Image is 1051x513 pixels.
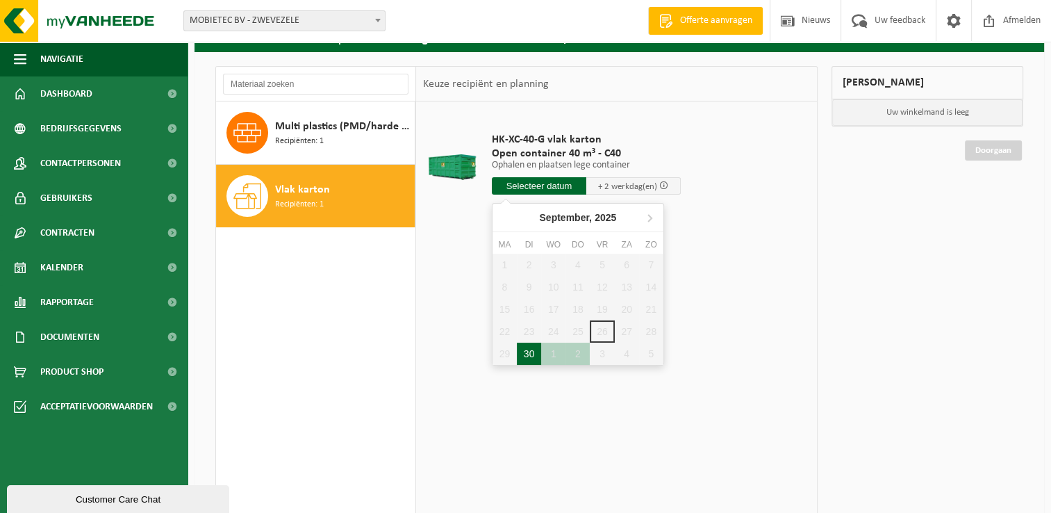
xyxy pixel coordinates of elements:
[831,66,1023,99] div: [PERSON_NAME]
[595,213,616,222] i: 2025
[648,7,763,35] a: Offerte aanvragen
[40,389,153,424] span: Acceptatievoorwaarden
[40,215,94,250] span: Contracten
[216,165,415,227] button: Vlak karton Recipiënten: 1
[40,146,121,181] span: Contactpersonen
[40,42,83,76] span: Navigatie
[517,238,541,252] div: di
[492,147,681,161] span: Open container 40 m³ - C40
[40,111,122,146] span: Bedrijfsgegevens
[275,118,411,135] span: Multi plastics (PMD/harde kunststoffen/spanbanden/EPS/folie naturel/folie gemengd)
[832,99,1023,126] p: Uw winkelmand is leeg
[275,181,330,198] span: Vlak karton
[40,285,94,320] span: Rapportage
[40,181,92,215] span: Gebruikers
[184,11,385,31] span: MOBIETEC BV - ZWEVEZELE
[541,343,565,365] div: 1
[677,14,756,28] span: Offerte aanvragen
[598,182,657,191] span: + 2 werkdag(en)
[40,320,99,355] span: Documenten
[40,355,104,389] span: Product Shop
[965,140,1022,161] a: Doorgaan
[275,135,324,148] span: Recipiënten: 1
[493,238,517,252] div: ma
[216,101,415,165] button: Multi plastics (PMD/harde kunststoffen/spanbanden/EPS/folie naturel/folie gemengd) Recipiënten: 1
[40,76,92,111] span: Dashboard
[615,238,639,252] div: za
[639,238,663,252] div: zo
[223,74,408,95] input: Materiaal zoeken
[492,133,681,147] span: HK-XC-40-G vlak karton
[533,206,622,229] div: September,
[7,482,232,513] iframe: chat widget
[590,238,614,252] div: vr
[590,343,614,365] div: 3
[183,10,386,31] span: MOBIETEC BV - ZWEVEZELE
[492,177,586,195] input: Selecteer datum
[541,238,565,252] div: wo
[565,343,590,365] div: 2
[416,67,555,101] div: Keuze recipiënt en planning
[275,198,324,211] span: Recipiënten: 1
[492,161,681,170] p: Ophalen en plaatsen lege container
[565,238,590,252] div: do
[517,343,541,365] div: 30
[40,250,83,285] span: Kalender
